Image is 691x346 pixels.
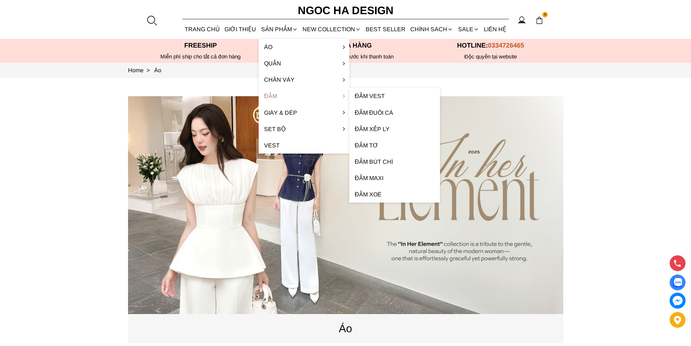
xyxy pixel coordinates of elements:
[349,88,440,104] a: Đầm Vest
[670,274,686,290] a: Display image
[418,42,563,49] p: Hotline:
[259,72,349,88] a: Chân váy
[481,20,509,39] a: LIÊN HỆ
[259,137,349,154] a: Vest
[670,293,686,309] a: messenger
[291,2,400,19] a: Ngoc Ha Design
[535,16,543,24] img: img-CART-ICON-ksit0nf1
[259,121,349,137] a: Set Bộ
[673,278,682,287] img: Display image
[300,20,363,39] a: NEW COLLECTION
[259,105,349,121] a: Giày & Dép
[456,20,481,39] a: SALE
[488,42,524,49] span: 0334726465
[542,12,548,18] span: 0
[349,154,440,170] a: Đầm bút chì
[259,39,349,55] a: Áo
[349,186,440,203] a: Đầm xoè
[363,20,408,39] a: BEST SELLER
[259,20,300,39] div: SẢN PHẨM
[349,121,440,137] a: Đầm xếp ly
[259,88,349,104] a: Đầm
[144,67,153,73] span: >
[349,105,440,121] a: Đầm đuôi cá
[349,170,440,186] a: Đầm Maxi
[154,67,161,73] a: Link to Áo
[222,20,259,39] a: GIỚI THIỆU
[128,42,273,49] p: Freeship
[418,53,563,60] h6: Độc quyền tại website
[128,53,273,60] div: Miễn phí ship cho tất cả đơn hàng
[349,137,440,154] a: Đầm tơ
[182,20,222,39] a: TRANG CHỦ
[128,67,154,73] a: Link to Home
[259,55,349,72] a: Quần
[408,20,456,39] div: Chính sách
[128,320,563,337] p: Áo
